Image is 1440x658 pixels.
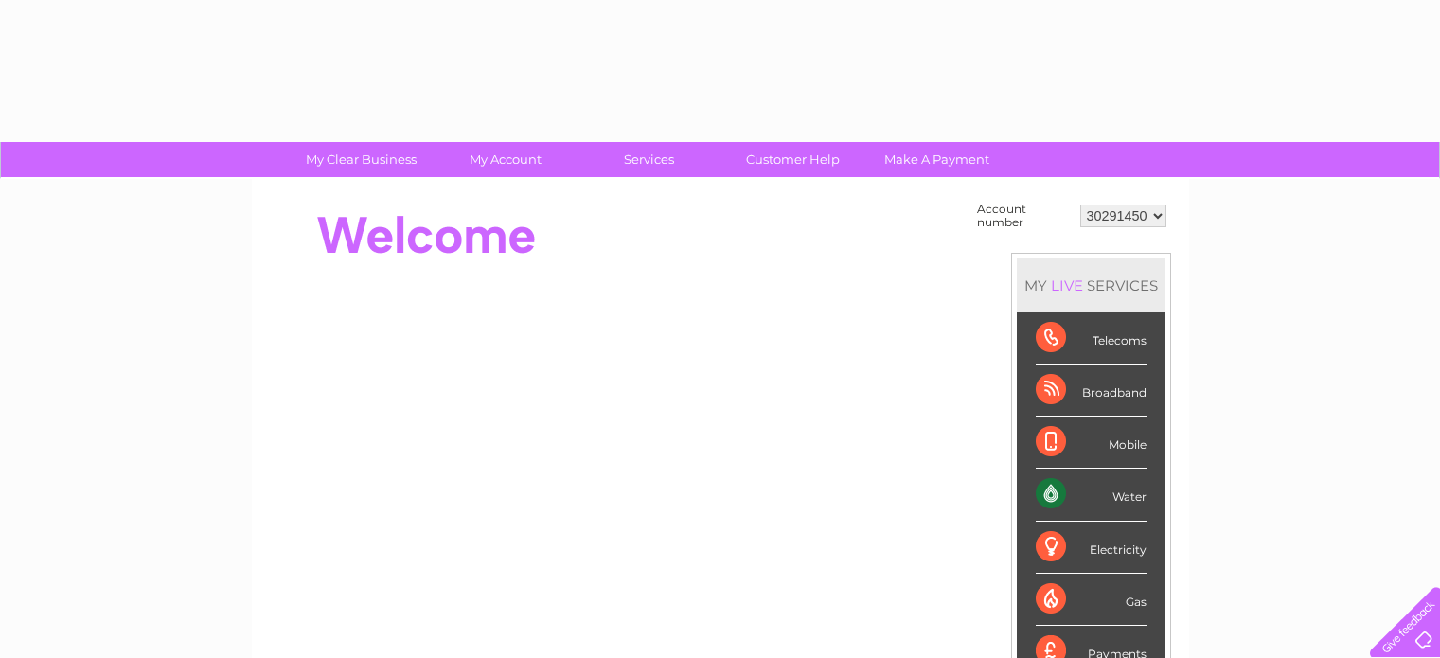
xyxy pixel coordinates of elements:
div: MY SERVICES [1017,258,1165,312]
div: Electricity [1036,522,1147,574]
a: My Clear Business [283,142,439,177]
a: Customer Help [715,142,871,177]
div: Gas [1036,574,1147,626]
div: LIVE [1047,276,1087,294]
a: My Account [427,142,583,177]
div: Water [1036,469,1147,521]
div: Mobile [1036,417,1147,469]
div: Telecoms [1036,312,1147,365]
td: Account number [972,198,1076,234]
a: Services [571,142,727,177]
div: Broadband [1036,365,1147,417]
a: Make A Payment [859,142,1015,177]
